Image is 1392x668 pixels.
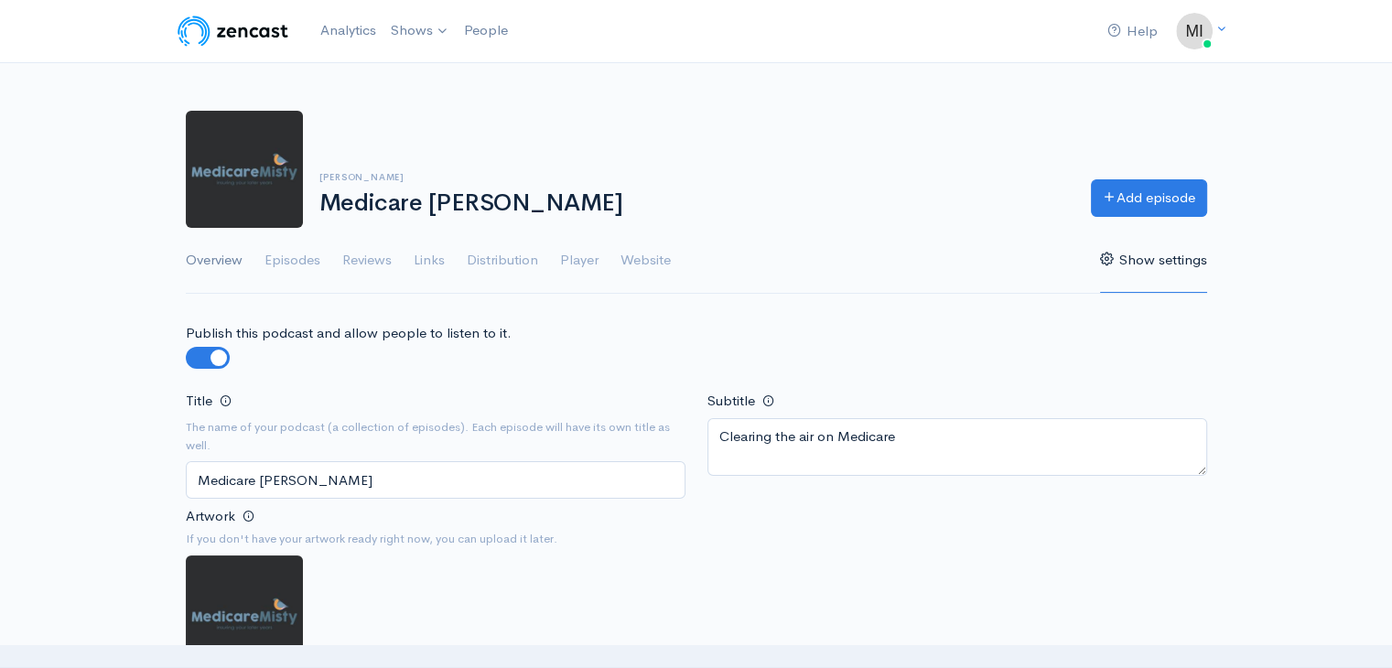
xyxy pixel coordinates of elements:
a: Add episode [1091,179,1207,217]
input: Turtle Tales [186,461,685,499]
img: ... [1176,13,1213,49]
a: Shows [383,11,457,51]
a: Player [560,228,599,294]
h1: Medicare [PERSON_NAME] [319,190,1069,217]
small: The name of your podcast (a collection of episodes). Each episode will have its own title as well. [186,418,685,454]
a: Website [620,228,671,294]
h6: [PERSON_NAME] [319,172,1069,182]
textarea: Clearing the air on Medicare [707,418,1207,476]
a: Reviews [342,228,392,294]
label: Artwork [186,506,235,527]
a: Links [414,228,445,294]
a: People [457,11,515,50]
a: Episodes [264,228,320,294]
a: Show settings [1100,228,1207,294]
label: Publish this podcast and allow people to listen to it. [186,323,512,344]
img: ZenCast Logo [175,13,291,49]
a: Overview [186,228,243,294]
label: Title [186,391,212,412]
a: Analytics [313,11,383,50]
label: Subtitle [707,391,755,412]
a: Help [1100,12,1165,51]
a: Distribution [467,228,538,294]
small: If you don't have your artwork ready right now, you can upload it later. [186,530,685,548]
